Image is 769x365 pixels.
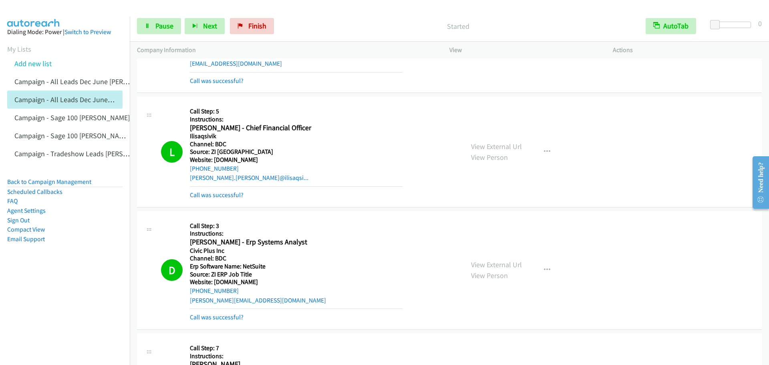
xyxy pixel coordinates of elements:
[7,188,62,196] a: Scheduled Callbacks
[64,28,111,36] a: Switch to Preview
[190,191,244,199] a: Call was successful?
[190,156,403,164] h5: Website: [DOMAIN_NAME]
[190,115,403,123] h5: Instructions:
[471,142,522,151] a: View External Url
[137,45,435,55] p: Company Information
[471,153,508,162] a: View Person
[613,45,762,55] p: Actions
[190,270,403,278] h5: Source: ZI ERP Job Title
[758,18,762,29] div: 0
[190,230,403,238] h5: Instructions:
[248,21,266,30] span: Finish
[14,95,183,104] a: Campaign - All Leads Dec June [PERSON_NAME] Cloned
[7,44,31,54] a: My Lists
[14,149,179,158] a: Campaign - Tradeshow Leads [PERSON_NAME] Cloned
[7,226,45,233] a: Compact View
[190,107,403,115] h5: Call Step: 5
[14,77,160,86] a: Campaign - All Leads Dec June [PERSON_NAME]
[646,18,696,34] button: AutoTab
[190,60,282,67] a: [EMAIL_ADDRESS][DOMAIN_NAME]
[190,313,244,321] a: Call was successful?
[190,140,403,148] h5: Channel: BDC
[190,77,244,85] a: Call was successful?
[190,148,403,156] h5: Source: ZI [GEOGRAPHIC_DATA]
[471,271,508,280] a: View Person
[190,254,403,262] h5: Channel: BDC
[14,131,153,140] a: Campaign - Sage 100 [PERSON_NAME] Cloned
[714,22,751,28] div: Delay between calls (in seconds)
[746,151,769,214] iframe: Resource Center
[190,222,403,230] h5: Call Step: 3
[285,21,631,32] p: Started
[185,18,225,34] button: Next
[190,174,308,181] a: [PERSON_NAME].[PERSON_NAME]@ilisaqsi...
[449,45,598,55] p: View
[203,21,217,30] span: Next
[161,259,183,281] h1: D
[190,165,239,172] a: [PHONE_NUMBER]
[190,344,403,352] h5: Call Step: 7
[14,113,130,122] a: Campaign - Sage 100 [PERSON_NAME]
[7,207,46,214] a: Agent Settings
[190,287,239,294] a: [PHONE_NUMBER]
[7,178,91,186] a: Back to Campaign Management
[190,296,326,304] a: [PERSON_NAME][EMAIL_ADDRESS][DOMAIN_NAME]
[190,123,403,133] h2: [PERSON_NAME] - Chief Financial Officer
[155,21,173,30] span: Pause
[7,27,123,37] div: Dialing Mode: Power |
[14,59,52,68] a: Add new list
[230,18,274,34] a: Finish
[161,141,183,163] h1: L
[7,235,45,243] a: Email Support
[7,197,18,205] a: FAQ
[190,247,403,255] h5: Civic Plus Inc
[7,216,30,224] a: Sign Out
[190,278,403,286] h5: Website: [DOMAIN_NAME]
[190,262,403,270] h5: Erp Software Name: NetSuite
[137,18,181,34] a: Pause
[190,352,403,360] h5: Instructions:
[471,260,522,269] a: View External Url
[190,238,403,247] h2: [PERSON_NAME] - Erp Systems Analyst
[190,132,403,140] h5: Ilisaqsivik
